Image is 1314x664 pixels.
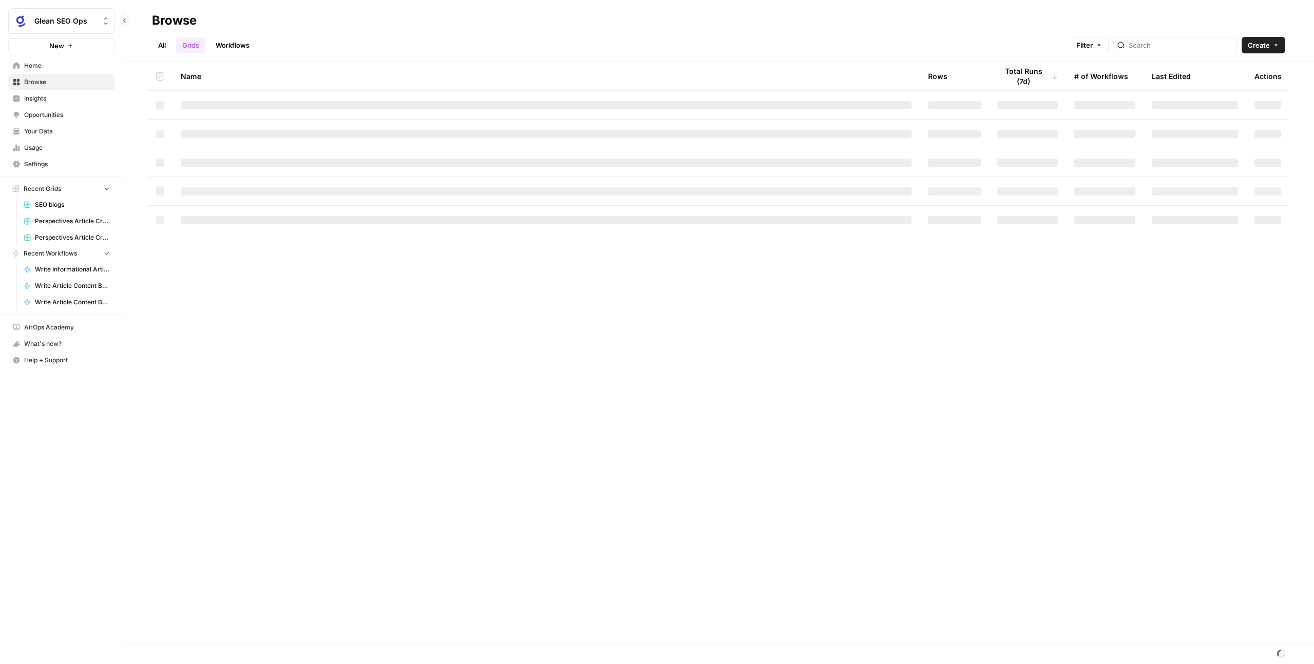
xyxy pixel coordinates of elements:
[8,246,114,261] button: Recent Workflows
[24,184,61,193] span: Recent Grids
[24,323,110,332] span: AirOps Academy
[8,90,114,107] a: Insights
[1070,37,1109,53] button: Filter
[8,336,114,352] button: What's new?
[8,8,114,34] button: Workspace: Glean SEO Ops
[8,74,114,90] a: Browse
[8,181,114,197] button: Recent Grids
[19,213,114,229] a: Perspectives Article Creation (Search)
[8,123,114,140] a: Your Data
[35,298,110,307] span: Write Article Content Brief (Agents)
[19,278,114,294] a: Write Article Content Brief (Assistant)
[997,62,1058,90] div: Total Runs (7d)
[24,249,77,258] span: Recent Workflows
[1129,40,1233,50] input: Search
[176,37,205,53] a: Grids
[24,160,110,169] span: Settings
[24,61,110,70] span: Home
[19,294,114,310] a: Write Article Content Brief (Agents)
[8,38,114,53] button: New
[1242,37,1285,53] button: Create
[8,57,114,74] a: Home
[928,62,948,90] div: Rows
[49,41,64,51] span: New
[35,265,110,274] span: Write Informational Article Body (Assistant)
[24,143,110,152] span: Usage
[19,261,114,278] a: Write Informational Article Body (Assistant)
[19,229,114,246] a: Perspectives Article Creation
[34,16,96,26] span: Glean SEO Ops
[8,140,114,156] a: Usage
[12,12,30,30] img: Glean SEO Ops Logo
[24,356,110,365] span: Help + Support
[19,197,114,213] a: SEO blogs
[1074,62,1128,90] div: # of Workflows
[35,233,110,242] span: Perspectives Article Creation
[35,200,110,209] span: SEO blogs
[1076,40,1093,50] span: Filter
[35,281,110,290] span: Write Article Content Brief (Assistant)
[1152,62,1191,90] div: Last Edited
[35,217,110,226] span: Perspectives Article Creation (Search)
[152,37,172,53] a: All
[9,336,114,351] div: What's new?
[24,127,110,136] span: Your Data
[24,110,110,120] span: Opportunities
[1248,40,1270,50] span: Create
[8,319,114,336] a: AirOps Academy
[152,12,197,29] div: Browse
[8,156,114,172] a: Settings
[8,107,114,123] a: Opportunities
[1254,62,1282,90] div: Actions
[24,77,110,87] span: Browse
[8,352,114,368] button: Help + Support
[209,37,256,53] a: Workflows
[181,62,912,90] div: Name
[24,94,110,103] span: Insights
